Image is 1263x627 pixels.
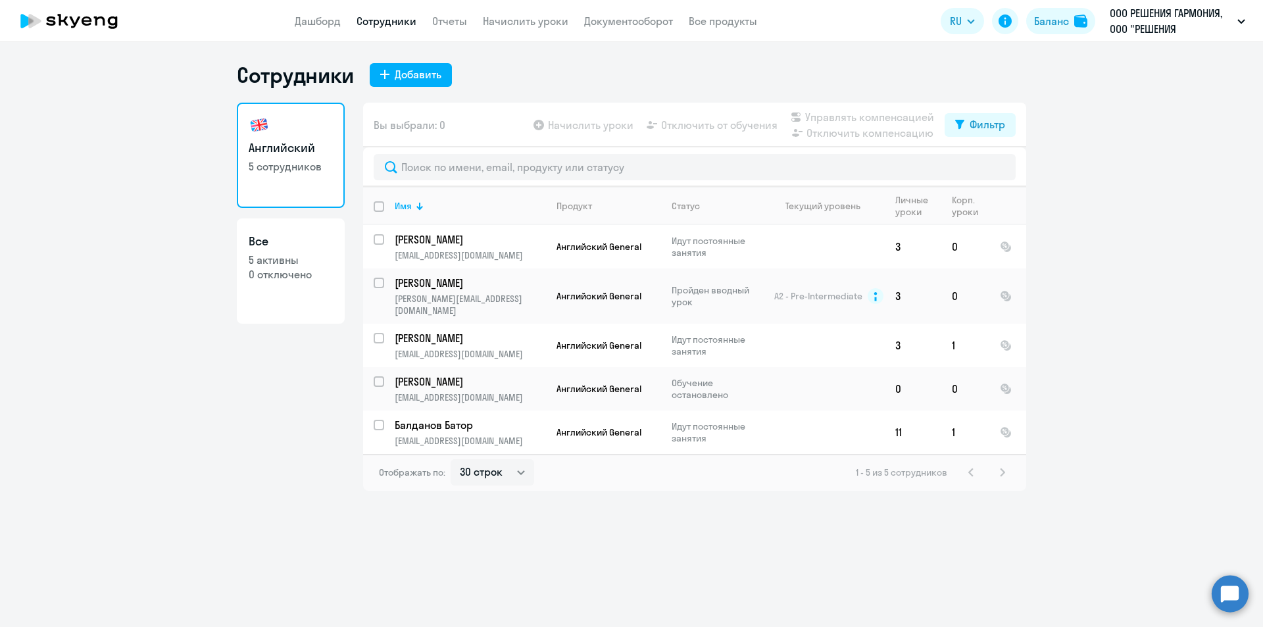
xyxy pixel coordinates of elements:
[672,334,762,357] p: Идут постоянные занятия
[557,241,641,253] span: Английский General
[557,200,592,212] div: Продукт
[941,367,989,411] td: 0
[672,377,762,401] p: Обучение остановлено
[395,418,543,432] p: Балданов Батор
[249,139,333,157] h3: Английский
[952,194,978,218] div: Корп. уроки
[395,435,545,447] p: [EMAIL_ADDRESS][DOMAIN_NAME]
[885,324,941,367] td: 3
[952,194,989,218] div: Корп. уроки
[395,200,545,212] div: Имя
[941,324,989,367] td: 1
[895,194,941,218] div: Личные уроки
[395,331,543,345] p: [PERSON_NAME]
[941,8,984,34] button: RU
[379,466,445,478] span: Отображать по:
[584,14,673,28] a: Документооборот
[672,200,700,212] div: Статус
[395,276,545,290] a: [PERSON_NAME]
[1110,5,1232,37] p: ООО РЕШЕНИЯ ГАРМОНИЯ, ООО "РЕШЕНИЯ "ГАРМОНИЯ"
[1026,8,1095,34] button: Балансbalance
[395,374,543,389] p: [PERSON_NAME]
[970,116,1005,132] div: Фильтр
[941,268,989,324] td: 0
[395,249,545,261] p: [EMAIL_ADDRESS][DOMAIN_NAME]
[557,426,641,438] span: Английский General
[774,290,862,302] span: A2 - Pre-Intermediate
[395,418,545,432] a: Балданов Батор
[357,14,416,28] a: Сотрудники
[773,200,884,212] div: Текущий уровень
[885,268,941,324] td: 3
[395,348,545,360] p: [EMAIL_ADDRESS][DOMAIN_NAME]
[249,253,333,267] p: 5 активны
[885,225,941,268] td: 3
[237,103,345,208] a: Английский5 сотрудников
[395,232,545,247] a: [PERSON_NAME]
[885,411,941,454] td: 11
[785,200,860,212] div: Текущий уровень
[374,117,445,133] span: Вы выбрали: 0
[856,466,947,478] span: 1 - 5 из 5 сотрудников
[689,14,757,28] a: Все продукты
[1103,5,1252,37] button: ООО РЕШЕНИЯ ГАРМОНИЯ, ООО "РЕШЕНИЯ "ГАРМОНИЯ"
[395,200,412,212] div: Имя
[395,391,545,403] p: [EMAIL_ADDRESS][DOMAIN_NAME]
[395,276,543,290] p: [PERSON_NAME]
[432,14,467,28] a: Отчеты
[1034,13,1069,29] div: Баланс
[672,235,762,259] p: Идут постоянные занятия
[483,14,568,28] a: Начислить уроки
[885,367,941,411] td: 0
[672,284,762,308] p: Пройден вводный урок
[395,331,545,345] a: [PERSON_NAME]
[557,339,641,351] span: Английский General
[945,113,1016,137] button: Фильтр
[237,218,345,324] a: Все5 активны0 отключено
[895,194,929,218] div: Личные уроки
[950,13,962,29] span: RU
[237,62,354,88] h1: Сотрудники
[672,420,762,444] p: Идут постоянные занятия
[941,411,989,454] td: 1
[395,293,545,316] p: [PERSON_NAME][EMAIL_ADDRESS][DOMAIN_NAME]
[395,374,545,389] a: [PERSON_NAME]
[395,66,441,82] div: Добавить
[374,154,1016,180] input: Поиск по имени, email, продукту или статусу
[249,159,333,174] p: 5 сотрудников
[672,200,762,212] div: Статус
[941,225,989,268] td: 0
[370,63,452,87] button: Добавить
[557,290,641,302] span: Английский General
[395,232,543,247] p: [PERSON_NAME]
[249,114,270,136] img: english
[295,14,341,28] a: Дашборд
[249,267,333,282] p: 0 отключено
[249,233,333,250] h3: Все
[1074,14,1087,28] img: balance
[557,383,641,395] span: Английский General
[557,200,660,212] div: Продукт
